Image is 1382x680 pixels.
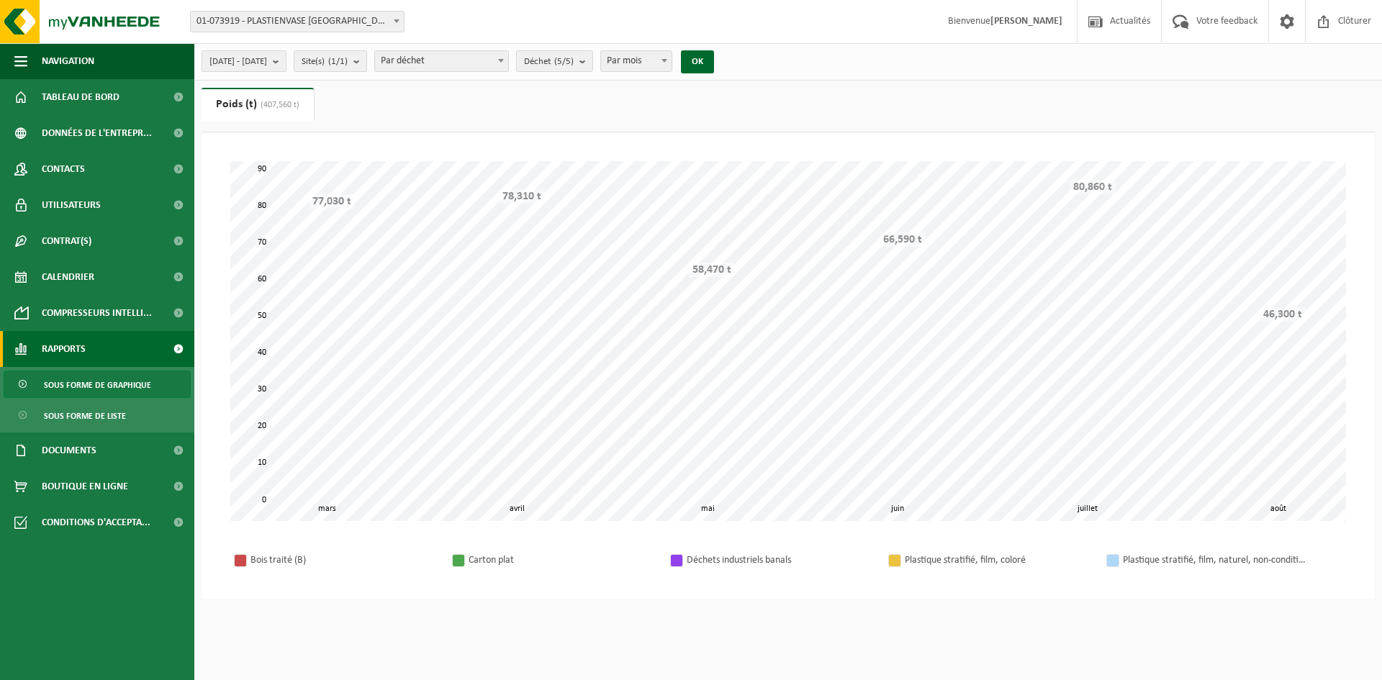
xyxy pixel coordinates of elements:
[42,223,91,259] span: Contrat(s)
[257,101,299,109] span: (407,560 t)
[524,51,574,73] span: Déchet
[44,402,126,430] span: Sous forme de liste
[469,551,656,569] div: Carton plat
[250,551,438,569] div: Bois traité (B)
[880,232,926,247] div: 66,590 t
[1070,180,1116,194] div: 80,860 t
[191,12,404,32] span: 01-073919 - PLASTIENVASE FRANCIA - ARRAS
[4,371,191,398] a: Sous forme de graphique
[42,259,94,295] span: Calendrier
[42,295,152,331] span: Compresseurs intelli...
[1123,551,1310,569] div: Plastique stratifié, film, naturel, non-conditionné
[42,331,86,367] span: Rapports
[328,57,348,66] count: (1/1)
[687,551,874,569] div: Déchets industriels banals
[42,432,96,468] span: Documents
[600,50,672,72] span: Par mois
[42,187,101,223] span: Utilisateurs
[44,371,151,399] span: Sous forme de graphique
[499,189,545,204] div: 78,310 t
[554,57,574,66] count: (5/5)
[516,50,593,72] button: Déchet(5/5)
[202,50,286,72] button: [DATE] - [DATE]
[601,51,672,71] span: Par mois
[294,50,367,72] button: Site(s)(1/1)
[42,79,119,115] span: Tableau de bord
[4,402,191,429] a: Sous forme de liste
[375,51,508,71] span: Par déchet
[374,50,509,72] span: Par déchet
[42,115,152,151] span: Données de l'entrepr...
[202,88,314,121] a: Poids (t)
[689,263,735,277] div: 58,470 t
[42,151,85,187] span: Contacts
[190,11,405,32] span: 01-073919 - PLASTIENVASE FRANCIA - ARRAS
[42,504,150,540] span: Conditions d'accepta...
[302,51,348,73] span: Site(s)
[1260,307,1306,322] div: 46,300 t
[905,551,1092,569] div: Plastique stratifié, film, coloré
[681,50,714,73] button: OK
[42,43,94,79] span: Navigation
[990,16,1062,27] strong: [PERSON_NAME]
[42,468,128,504] span: Boutique en ligne
[209,51,267,73] span: [DATE] - [DATE]
[309,194,355,209] div: 77,030 t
